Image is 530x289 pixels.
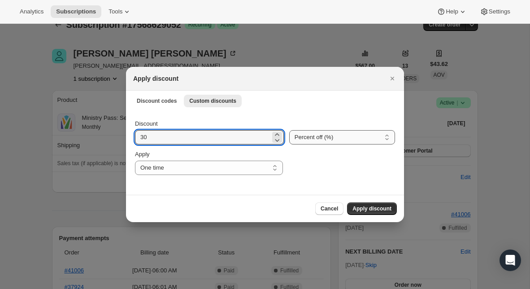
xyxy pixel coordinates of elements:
[500,250,521,271] div: Open Intercom Messenger
[489,8,510,15] span: Settings
[135,151,150,158] span: Apply
[474,5,516,18] button: Settings
[51,5,101,18] button: Subscriptions
[321,205,338,212] span: Cancel
[184,95,242,107] button: Custom discounts
[137,97,177,105] span: Discount codes
[131,95,182,107] button: Discount codes
[189,97,236,105] span: Custom discounts
[446,8,458,15] span: Help
[135,120,158,127] span: Discount
[103,5,137,18] button: Tools
[352,205,391,212] span: Apply discount
[14,5,49,18] button: Analytics
[20,8,43,15] span: Analytics
[109,8,122,15] span: Tools
[126,110,404,195] div: Custom discounts
[431,5,472,18] button: Help
[56,8,96,15] span: Subscriptions
[315,202,343,215] button: Cancel
[347,202,397,215] button: Apply discount
[133,74,178,83] h2: Apply discount
[386,72,399,85] button: Close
